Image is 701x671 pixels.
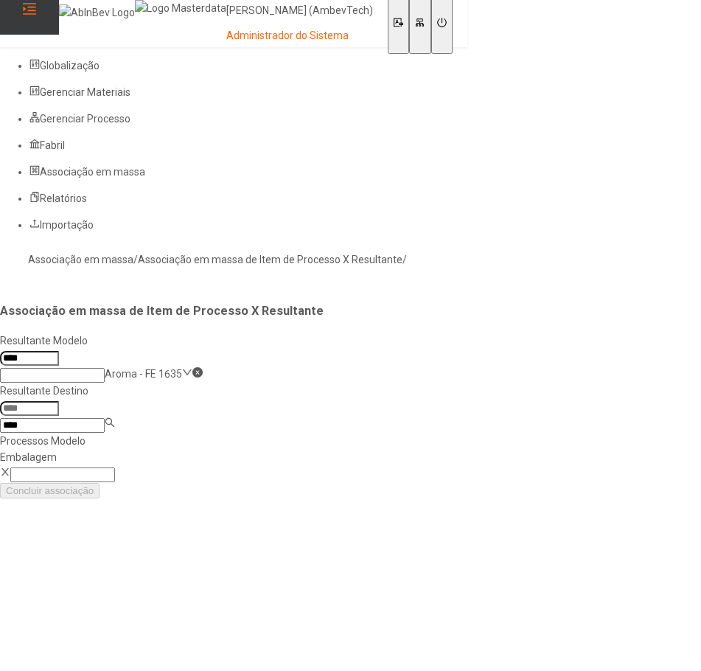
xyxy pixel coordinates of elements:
[402,254,407,265] nz-breadcrumb-separator: /
[28,254,133,265] a: Associação em massa
[40,113,130,125] span: Gerenciar Processo
[40,60,100,72] span: Globalização
[40,86,130,98] span: Gerenciar Materiais
[40,219,94,231] span: Importação
[133,254,138,265] nz-breadcrumb-separator: /
[59,4,135,21] img: AbInBev Logo
[226,29,373,44] p: Administrador do Sistema
[40,192,87,204] span: Relatórios
[105,368,182,380] nz-select-item: Aroma - FE 1635
[138,254,402,265] a: Associação em massa de Item de Processo X Resultante
[40,166,145,178] span: Associação em massa
[40,139,65,151] span: Fabril
[226,4,373,18] p: [PERSON_NAME] (AmbevTech)
[6,485,94,496] span: Concluir associação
